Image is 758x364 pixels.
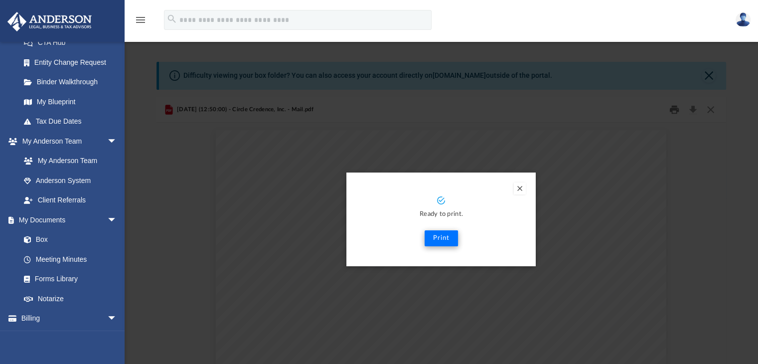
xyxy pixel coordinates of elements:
a: Binder Walkthrough [14,72,132,92]
a: Box [14,230,122,250]
a: Anderson System [14,171,127,190]
button: Print [425,230,458,246]
a: My Blueprint [14,92,127,112]
a: My Anderson Team [14,151,122,171]
a: Entity Change Request [14,52,132,72]
a: Video Training [7,328,127,348]
a: Forms Library [14,269,122,289]
i: menu [135,14,147,26]
a: menu [135,19,147,26]
p: Ready to print. [356,209,526,220]
img: User Pic [736,12,751,27]
a: Billingarrow_drop_down [7,309,132,329]
a: Notarize [14,289,127,309]
span: arrow_drop_down [107,210,127,230]
img: Anderson Advisors Platinum Portal [4,12,95,31]
i: search [166,13,177,24]
a: My Documentsarrow_drop_down [7,210,127,230]
span: arrow_drop_down [107,131,127,152]
a: My Anderson Teamarrow_drop_down [7,131,127,151]
a: Meeting Minutes [14,249,127,269]
span: arrow_drop_down [107,309,127,329]
a: CTA Hub [14,33,132,53]
a: Client Referrals [14,190,127,210]
a: Tax Due Dates [14,112,132,132]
